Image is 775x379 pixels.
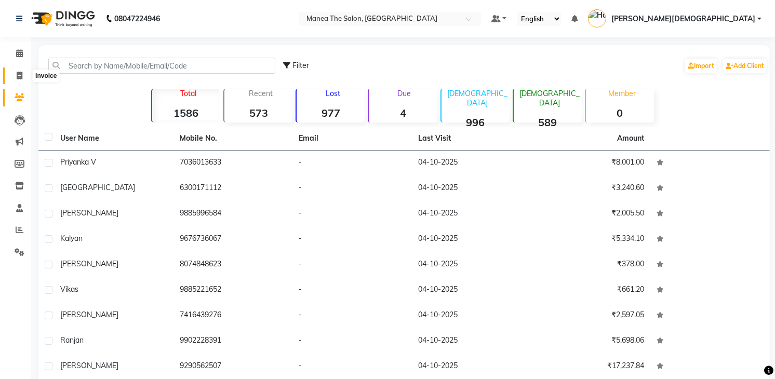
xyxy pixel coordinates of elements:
td: ₹378.00 [531,252,651,278]
td: - [292,303,412,329]
td: - [292,227,412,252]
strong: 0 [586,106,654,119]
strong: 589 [514,116,582,129]
td: 8074848623 [173,252,293,278]
th: Last Visit [412,127,531,151]
span: Vikas [60,285,78,294]
td: ₹5,698.06 [531,329,651,354]
strong: 996 [442,116,510,129]
td: 7416439276 [173,303,293,329]
span: kalyan [60,234,83,243]
img: Hari Krishna [588,9,606,28]
td: 04-10-2025 [412,151,531,176]
td: 04-10-2025 [412,252,531,278]
td: 9902228391 [173,329,293,354]
p: [DEMOGRAPHIC_DATA] [518,89,582,107]
td: - [292,329,412,354]
td: ₹8,001.00 [531,151,651,176]
td: - [292,176,412,201]
td: ₹2,005.50 [531,201,651,227]
span: Ranjan [60,335,84,345]
p: [DEMOGRAPHIC_DATA] [446,89,510,107]
span: [PERSON_NAME] [60,208,118,218]
td: 9885221652 [173,278,293,303]
td: 9885996584 [173,201,293,227]
td: - [292,201,412,227]
p: Member [590,89,654,98]
td: - [292,252,412,278]
th: Amount [611,127,650,150]
p: Recent [229,89,292,98]
div: Invoice [33,70,59,82]
strong: 4 [369,106,437,119]
span: [GEOGRAPHIC_DATA] [60,183,135,192]
span: [PERSON_NAME] [60,259,118,268]
a: Import [685,59,717,73]
td: 04-10-2025 [412,278,531,303]
td: 7036013633 [173,151,293,176]
p: Due [371,89,437,98]
span: priyanka v [60,157,96,167]
td: ₹3,240.60 [531,176,651,201]
strong: 977 [297,106,365,119]
td: 04-10-2025 [412,201,531,227]
td: ₹661.20 [531,278,651,303]
td: - [292,278,412,303]
span: [PERSON_NAME] [60,310,118,319]
td: 04-10-2025 [412,303,531,329]
p: Lost [301,89,365,98]
p: Total [156,89,220,98]
strong: 1586 [152,106,220,119]
a: Add Client [723,59,767,73]
span: Filter [292,61,309,70]
strong: 573 [224,106,292,119]
td: - [292,151,412,176]
b: 08047224946 [114,4,160,33]
th: User Name [54,127,173,151]
th: Email [292,127,412,151]
td: 04-10-2025 [412,329,531,354]
img: logo [26,4,98,33]
td: 04-10-2025 [412,176,531,201]
td: 9676736067 [173,227,293,252]
input: Search by Name/Mobile/Email/Code [48,58,275,74]
td: 04-10-2025 [412,227,531,252]
span: [PERSON_NAME][DEMOGRAPHIC_DATA] [611,13,755,24]
td: 6300171112 [173,176,293,201]
td: ₹2,597.05 [531,303,651,329]
span: [PERSON_NAME] [60,361,118,370]
th: Mobile No. [173,127,293,151]
td: ₹5,334.10 [531,227,651,252]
